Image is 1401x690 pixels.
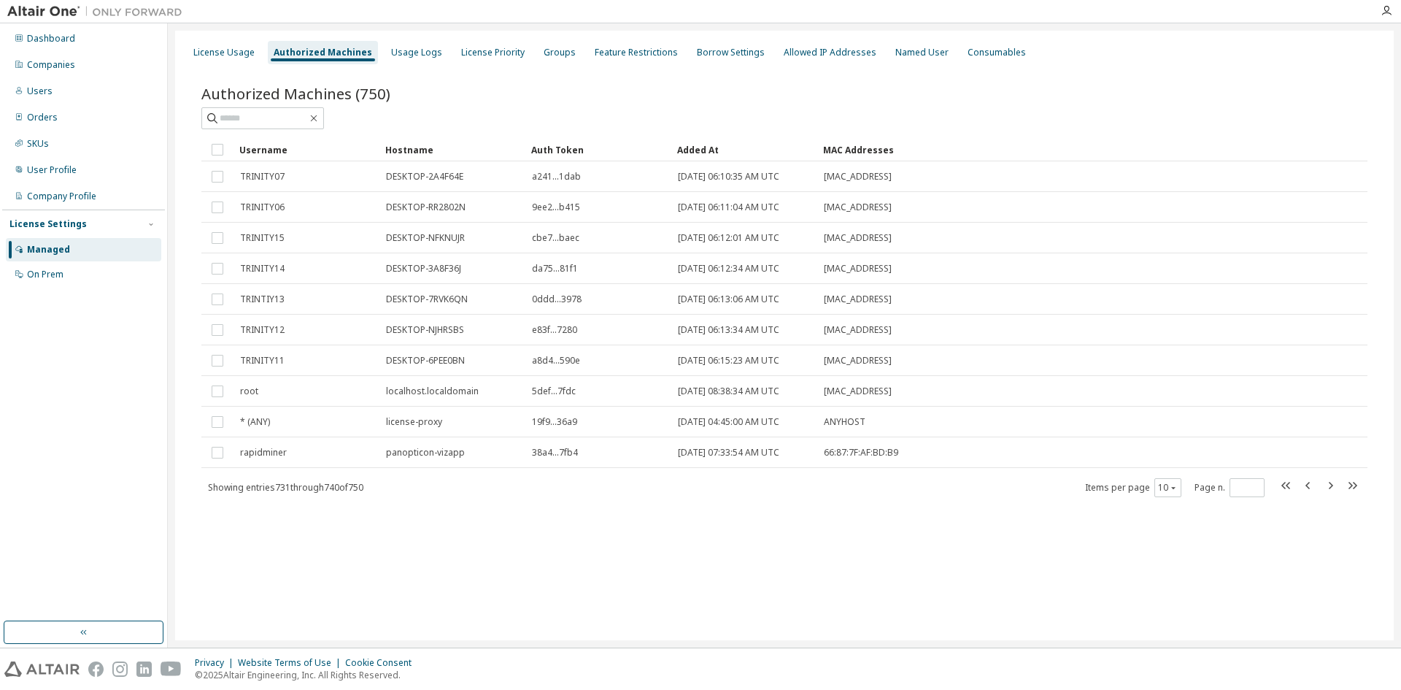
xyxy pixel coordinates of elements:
span: [MAC_ADDRESS] [824,355,892,367]
span: cbe7...baec [532,232,579,244]
span: [MAC_ADDRESS] [824,202,892,213]
div: Website Terms of Use [238,657,345,669]
span: license-proxy [386,416,442,428]
div: Feature Restrictions [595,47,678,58]
img: linkedin.svg [136,662,152,677]
span: a8d4...590e [532,355,580,367]
span: TRINITY07 [240,171,285,183]
div: Authorized Machines [274,47,372,58]
span: ANYHOST [824,416,865,428]
p: © 2025 Altair Engineering, Inc. All Rights Reserved. [195,669,420,681]
span: [DATE] 08:38:34 AM UTC [678,386,779,397]
div: Named User [895,47,949,58]
span: DESKTOP-2A4F64E [386,171,463,183]
span: [MAC_ADDRESS] [824,294,892,305]
div: Hostname [385,138,520,161]
div: Username [239,138,374,161]
div: On Prem [27,269,63,280]
span: TRINITY14 [240,263,285,275]
button: 10 [1158,482,1178,494]
img: youtube.svg [161,662,182,677]
span: TRINITY15 [240,232,285,244]
span: da75...81f1 [532,263,578,275]
span: [DATE] 06:13:34 AM UTC [678,324,779,336]
div: Groups [544,47,576,58]
span: Authorized Machines (750) [201,83,390,104]
div: Managed [27,244,70,256]
span: TRINITY11 [240,355,285,367]
span: [DATE] 06:11:04 AM UTC [678,202,779,213]
span: TRINITY06 [240,202,285,213]
span: Showing entries 731 through 740 of 750 [208,481,363,494]
img: altair_logo.svg [4,662,80,677]
span: 0ddd...3978 [532,294,582,305]
span: TRINITY12 [240,324,285,336]
span: [MAC_ADDRESS] [824,324,892,336]
div: Cookie Consent [345,657,420,669]
span: localhost.localdomain [386,386,479,397]
span: * (ANY) [240,416,270,428]
div: Orders [27,112,58,123]
div: Borrow Settings [697,47,765,58]
img: instagram.svg [112,662,128,677]
span: Items per page [1085,478,1181,497]
div: Auth Token [531,138,665,161]
div: License Usage [193,47,255,58]
span: TRINTIY13 [240,294,285,305]
div: License Priority [461,47,525,58]
div: SKUs [27,138,49,150]
span: 66:87:7F:AF:BD:B9 [824,447,898,459]
span: [MAC_ADDRESS] [824,232,892,244]
img: facebook.svg [88,662,104,677]
span: [DATE] 06:15:23 AM UTC [678,355,779,367]
span: root [240,386,258,397]
span: DESKTOP-7RVK6QN [386,294,468,305]
span: [MAC_ADDRESS] [824,386,892,397]
span: 38a4...7fb4 [532,447,578,459]
span: 19f9...36a9 [532,416,577,428]
span: DESKTOP-6PEE0BN [386,355,465,367]
div: Consumables [968,47,1026,58]
span: [DATE] 06:13:06 AM UTC [678,294,779,305]
div: Dashboard [27,33,75,45]
span: 9ee2...b415 [532,202,580,213]
span: DESKTOP-NJHRSBS [386,324,464,336]
div: Allowed IP Addresses [784,47,876,58]
span: [MAC_ADDRESS] [824,171,892,183]
img: Altair One [7,4,190,19]
div: Usage Logs [391,47,442,58]
span: [DATE] 04:45:00 AM UTC [678,416,779,428]
span: Page n. [1194,478,1265,497]
div: License Settings [9,218,87,230]
div: Companies [27,59,75,71]
div: Users [27,85,53,97]
div: MAC Addresses [823,138,1214,161]
span: [DATE] 07:33:54 AM UTC [678,447,779,459]
span: 5def...7fdc [532,386,576,397]
span: a241...1dab [532,171,581,183]
span: e83f...7280 [532,324,577,336]
span: rapidminer [240,447,287,459]
div: User Profile [27,164,77,176]
span: [MAC_ADDRESS] [824,263,892,275]
span: DESKTOP-3A8F36J [386,263,461,275]
span: DESKTOP-NFKNUJR [386,232,465,244]
span: [DATE] 06:10:35 AM UTC [678,171,779,183]
span: panopticon-vizapp [386,447,465,459]
div: Added At [677,138,811,161]
span: [DATE] 06:12:34 AM UTC [678,263,779,275]
div: Privacy [195,657,238,669]
span: DESKTOP-RR2802N [386,202,466,213]
span: [DATE] 06:12:01 AM UTC [678,232,779,244]
div: Company Profile [27,191,96,202]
